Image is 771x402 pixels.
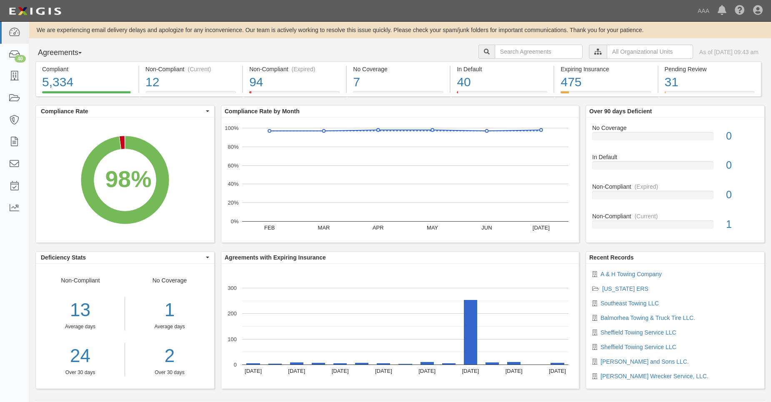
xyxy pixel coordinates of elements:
[353,73,443,91] div: 7
[249,73,340,91] div: 94
[228,162,238,168] text: 60%
[264,225,275,231] text: FEB
[375,368,392,374] text: [DATE]
[554,91,657,98] a: Expiring Insurance475
[495,45,583,59] input: Search Agreements
[145,73,236,91] div: 12
[586,182,764,191] div: Non-Compliant
[602,285,648,292] a: [US_STATE] ERS
[665,73,755,91] div: 31
[29,26,771,34] div: We are experiencing email delivery delays and apologize for any inconvenience. Our team is active...
[720,187,764,202] div: 0
[15,55,26,62] div: 40
[221,264,579,389] svg: A chart.
[35,45,98,61] button: Agreements
[131,323,208,330] div: Average days
[658,91,761,98] a: Pending Review31
[228,285,237,291] text: 300
[586,212,764,220] div: Non-Compliant
[699,48,758,56] div: As of [DATE] 09:43 am
[347,91,450,98] a: No Coverage7
[105,163,152,196] div: 98%
[228,181,238,187] text: 40%
[225,254,326,261] b: Agreements with Expiring Insurance
[245,368,262,374] text: [DATE]
[720,217,764,232] div: 1
[634,182,658,191] div: (Expired)
[601,329,676,336] a: Sheffield Towing Service LLC
[462,368,479,374] text: [DATE]
[601,271,662,277] a: A & H Towing Company
[131,297,208,323] div: 1
[561,65,651,73] div: Expiring Insurance
[586,124,764,132] div: No Coverage
[36,105,214,117] button: Compliance Rate
[592,212,758,235] a: Non-Compliant(Current)1
[6,4,64,19] img: logo-5460c22ac91f19d4615b14bd174203de0afe785f0fc80cf4dbbc73dc1793850b.png
[634,212,658,220] div: (Current)
[231,218,239,225] text: 0%
[592,182,758,212] a: Non-Compliant(Expired)0
[601,358,689,365] a: [PERSON_NAME] and Sons LLC.
[228,144,238,150] text: 80%
[318,225,330,231] text: MAR
[228,336,237,342] text: 100
[35,91,138,98] a: Compliant5,334
[506,368,523,374] text: [DATE]
[601,315,695,321] a: Balmorhea Towing & Truck Tire LLC.
[36,297,125,323] div: 13
[36,252,214,263] button: Deficiency Stats
[592,153,758,182] a: In Default0
[589,254,634,261] b: Recent Records
[221,117,579,242] svg: A chart.
[720,158,764,173] div: 0
[234,362,237,368] text: 0
[561,73,651,91] div: 475
[225,125,239,131] text: 100%
[373,225,384,231] text: APR
[457,73,547,91] div: 40
[353,65,443,73] div: No Coverage
[41,253,204,262] span: Deficiency Stats
[139,91,242,98] a: Non-Compliant(Current)12
[592,124,758,153] a: No Coverage0
[481,225,492,231] text: JUN
[225,108,300,115] b: Compliance Rate by Month
[36,343,125,369] a: 24
[418,368,436,374] text: [DATE]
[549,368,566,374] text: [DATE]
[451,91,553,98] a: In Default40
[228,200,238,206] text: 20%
[36,117,214,242] svg: A chart.
[42,65,132,73] div: Compliant
[249,65,340,73] div: Non-Compliant (Expired)
[607,45,693,59] input: All Organizational Units
[188,65,211,73] div: (Current)
[131,343,208,369] a: 2
[601,373,708,380] a: [PERSON_NAME] Wrecker Service, LLC.
[125,276,214,376] div: No Coverage
[601,300,659,307] a: Southeast Towing LLC
[586,153,764,161] div: In Default
[457,65,547,73] div: In Default
[288,368,305,374] text: [DATE]
[533,225,550,231] text: [DATE]
[720,129,764,144] div: 0
[292,65,315,73] div: (Expired)
[131,369,208,376] div: Over 30 days
[589,108,652,115] b: Over 90 days Deficient
[601,344,676,350] a: Sheffield Towing Service LLC
[145,65,236,73] div: Non-Compliant (Current)
[427,225,438,231] text: MAY
[735,6,745,16] i: Help Center - Complianz
[243,91,346,98] a: Non-Compliant(Expired)94
[332,368,349,374] text: [DATE]
[36,369,125,376] div: Over 30 days
[36,323,125,330] div: Average days
[42,73,132,91] div: 5,334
